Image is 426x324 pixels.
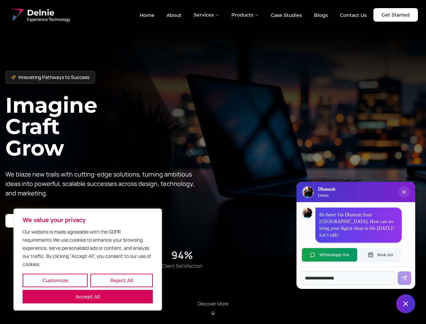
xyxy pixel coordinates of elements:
[19,74,89,81] span: Innovating Pathways to Success
[171,249,193,261] div: 94%
[309,9,333,21] a: Blogs
[302,248,357,262] button: WhatsApp me
[8,7,70,23] a: Delnie Logo Full
[198,300,228,316] div: Scroll to About section
[303,187,313,197] img: Delnie Logo
[23,228,153,268] p: Our website is made agreeable with the GDPR requirements.We use cookies to enhance your browsing ...
[8,7,24,23] img: Delnie Logo
[198,300,228,307] p: Discover More
[265,9,307,21] a: Case Studies
[27,7,70,18] span: Delnie
[23,274,88,287] button: Customize
[396,294,415,313] button: Close chat
[162,263,202,269] span: Client Satisfaction
[5,94,213,158] h1: Imagine Craft Grow
[161,9,187,21] a: About
[360,248,401,262] button: Book slot
[318,186,335,193] h3: Dhanush
[134,9,160,21] a: Home
[23,216,153,224] p: We value your privacy
[302,208,312,218] img: Dhanush
[373,8,418,22] a: Get Started
[5,214,83,227] a: Start your project with us
[318,193,335,198] p: Delnie
[319,212,398,239] p: Hi there! I'm Dhanush from [GEOGRAPHIC_DATA]. How can we bring your digital ideas to life [DATE]?...
[23,290,153,303] button: Accept All
[335,9,372,21] a: Contact Us
[27,17,70,22] span: Experience Technology
[5,169,200,198] p: We blaze new trails with cutting-edge solutions, turning ambitious ideas into powerful, scalable ...
[90,274,153,287] button: Reject All
[134,8,372,22] nav: Main
[226,8,264,22] button: Products
[398,186,410,198] button: Close chat popup
[188,8,225,22] button: Services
